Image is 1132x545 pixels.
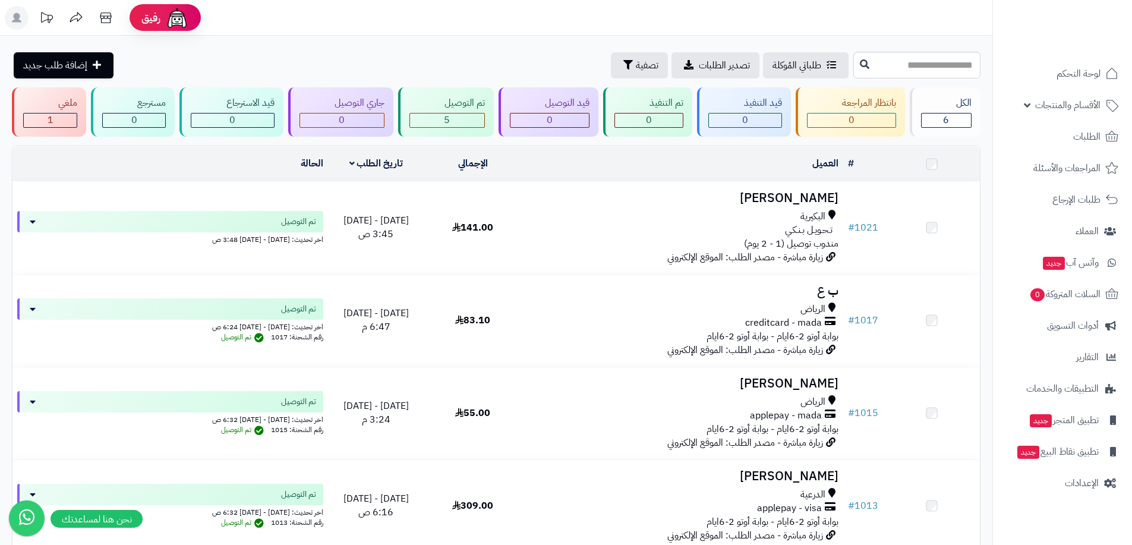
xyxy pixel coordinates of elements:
[177,87,285,137] a: قيد الاسترجاع 0
[1076,349,1099,366] span: التقارير
[1042,254,1099,271] span: وآتس آب
[1000,280,1125,308] a: السلات المتروكة0
[299,96,384,110] div: جاري التوصيل
[785,223,833,237] span: تـحـويـل بـنـكـي
[1030,288,1045,301] span: 0
[271,424,323,435] span: رقم الشحنة: 1015
[1000,248,1125,277] a: وآتس آبجديد
[793,87,907,137] a: بانتظار المراجعة 0
[349,156,403,171] a: تاريخ الطلب
[807,96,896,110] div: بانتظار المراجعة
[636,58,658,73] span: تصفية
[667,250,823,264] span: زيارة مباشرة - مصدر الطلب: الموقع الإلكتروني
[1029,412,1099,429] span: تطبيق المتجر
[1073,128,1101,145] span: الطلبات
[1030,414,1052,427] span: جديد
[221,424,267,435] span: تم التوصيل
[271,332,323,342] span: رقم الشحنة: 1017
[281,489,316,500] span: تم التوصيل
[1016,443,1099,460] span: تطبيق نقاط البيع
[1033,160,1101,177] span: المراجعات والأسئلة
[1029,286,1101,303] span: السلات المتروكة
[707,515,838,529] span: بوابة أوتو 2-6ايام - بوابة أوتو 2-6ايام
[271,517,323,528] span: رقم الشحنة: 1013
[547,113,553,127] span: 0
[444,113,450,127] span: 5
[1000,217,1125,245] a: العملاء
[812,156,838,171] a: العميل
[343,399,409,427] span: [DATE] - [DATE] 3:24 م
[526,191,838,205] h3: [PERSON_NAME]
[848,406,878,420] a: #1015
[800,210,825,223] span: البكيرية
[1000,374,1125,403] a: التطبيقات والخدمات
[772,58,821,73] span: طلباتي المُوكلة
[601,87,695,137] a: تم التنفيذ 0
[1057,65,1101,82] span: لوحة التحكم
[1000,122,1125,151] a: الطلبات
[455,406,490,420] span: 55.00
[848,499,878,513] a: #1013
[286,87,396,137] a: جاري التوصيل 0
[409,96,485,110] div: تم التوصيل
[452,499,493,513] span: 309.00
[23,96,77,110] div: ملغي
[611,52,668,78] button: تصفية
[221,332,267,342] span: تم التوصيل
[848,220,878,235] a: #1021
[1035,97,1101,114] span: الأقسام والمنتجات
[699,58,750,73] span: تصدير الطلبات
[221,517,267,528] span: تم التوصيل
[1000,469,1125,497] a: الإعدادات
[708,96,781,110] div: قيد التنفيذ
[103,114,165,127] div: 0
[281,396,316,408] span: تم التوصيل
[709,114,781,127] div: 0
[452,220,493,235] span: 141.00
[1000,154,1125,182] a: المراجعات والأسئلة
[48,113,53,127] span: 1
[23,58,87,73] span: إضافة طلب جديد
[1076,223,1099,240] span: العملاء
[510,114,589,127] div: 0
[1052,191,1101,208] span: طلبات الإرجاع
[1000,311,1125,340] a: أدوات التسويق
[1043,257,1065,270] span: جديد
[848,220,854,235] span: #
[1000,406,1125,434] a: تطبيق المتجرجديد
[849,113,854,127] span: 0
[800,488,825,502] span: الدرعية
[526,377,838,390] h3: [PERSON_NAME]
[526,284,838,298] h3: ب ع
[229,113,235,127] span: 0
[300,114,384,127] div: 0
[1047,317,1099,334] span: أدوات التسويق
[343,213,409,241] span: [DATE] - [DATE] 3:45 ص
[757,502,822,515] span: applepay - visa
[667,528,823,543] span: زيارة مباشرة - مصدر الطلب: الموقع الإلكتروني
[943,113,949,127] span: 6
[707,422,838,436] span: بوابة أوتو 2-6ايام - بوابة أوتو 2-6ايام
[10,87,89,137] a: ملغي 1
[343,306,409,334] span: [DATE] - [DATE] 6:47 م
[800,395,825,409] span: الرياض
[17,505,323,518] div: اخر تحديث: [DATE] - [DATE] 6:32 ص
[808,114,895,127] div: 0
[131,113,137,127] span: 0
[667,436,823,450] span: زيارة مباشرة - مصدر الطلب: الموقع الإلكتروني
[707,329,838,344] span: بوابة أوتو 2-6ايام - بوابة أوتو 2-6ايام
[1000,185,1125,214] a: طلبات الإرجاع
[921,96,972,110] div: الكل
[907,87,983,137] a: الكل6
[301,156,323,171] a: الحالة
[615,114,683,127] div: 0
[671,52,759,78] a: تصدير الطلبات
[191,114,273,127] div: 0
[1017,446,1039,459] span: جديد
[191,96,274,110] div: قيد الاسترجاع
[848,499,854,513] span: #
[750,409,822,423] span: applepay - mada
[458,156,488,171] a: الإجمالي
[848,313,878,327] a: #1017
[1000,343,1125,371] a: التقارير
